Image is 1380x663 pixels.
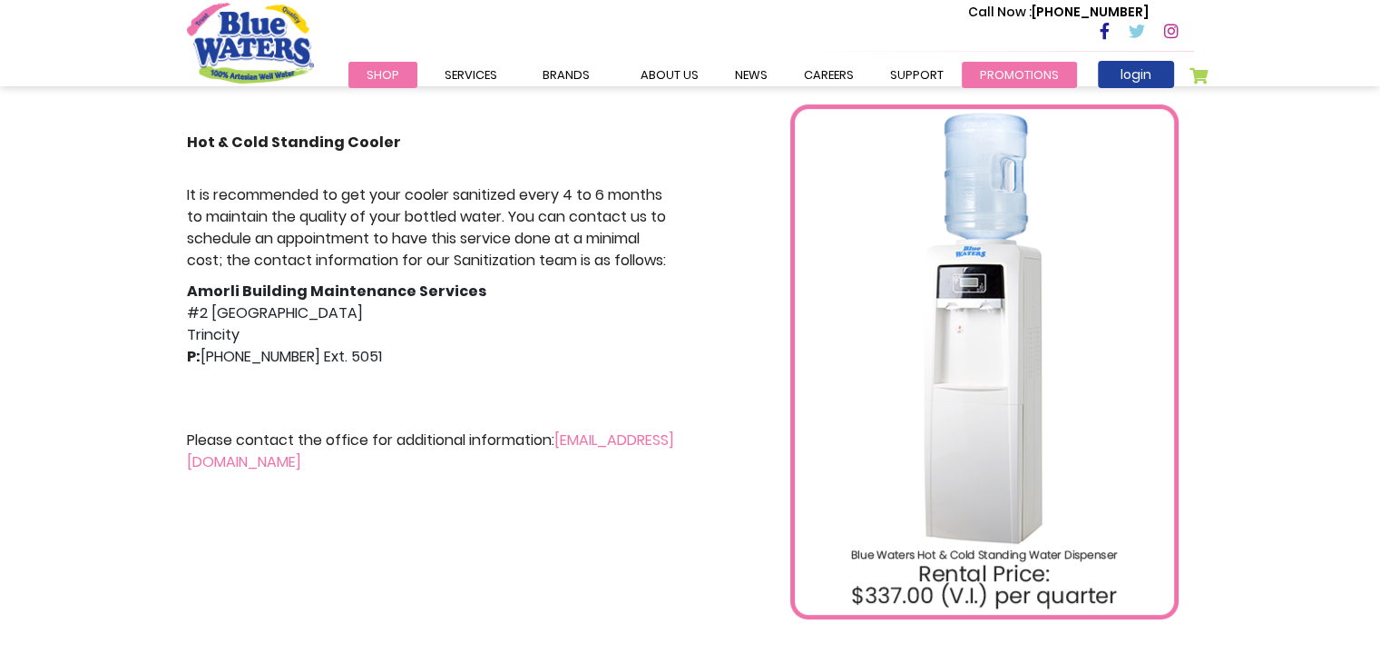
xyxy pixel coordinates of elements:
a: Promotions [962,62,1077,88]
strong: Hot & Cold Standing Cooler [187,132,401,153]
strong: P: [187,346,201,367]
a: about us [622,62,717,88]
span: Brands [543,66,590,84]
span: Shop [367,66,399,84]
a: support [872,62,962,88]
a: careers [786,62,872,88]
a: [EMAIL_ADDRESS][DOMAIN_NAME] [187,430,674,472]
span: Call Now : [968,3,1032,21]
a: News [717,62,786,88]
a: login [1098,61,1174,88]
div: #2 [GEOGRAPHIC_DATA] Trincity [PHONE_NUMBER] Ext. 5051 [187,184,677,473]
strong: Amorli Building Maintenance Services [187,281,486,302]
p: [PHONE_NUMBER] [968,3,1149,22]
p: Please contact the office for additional information: [187,430,677,473]
a: store logo [187,3,314,83]
p: It is recommended to get your cooler sanitized every 4 to 6 months to maintain the quality of you... [187,184,677,272]
span: Services [445,66,497,84]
